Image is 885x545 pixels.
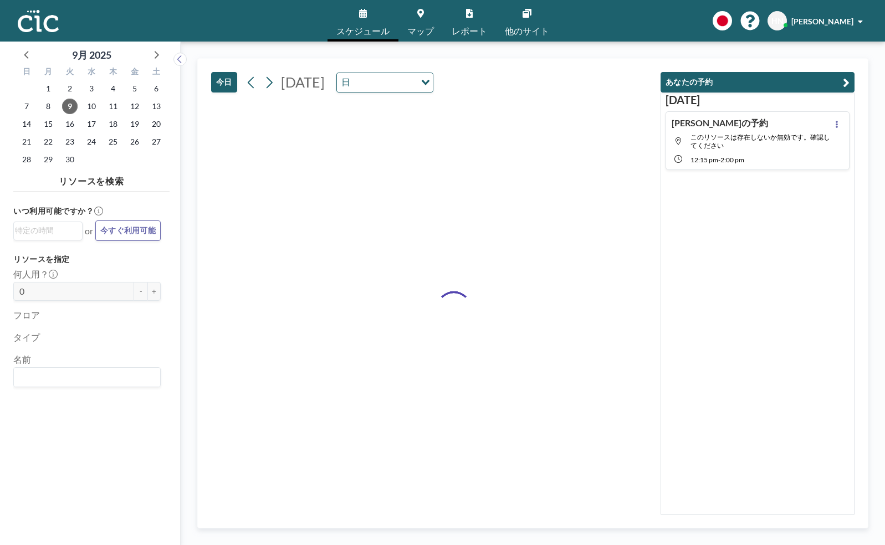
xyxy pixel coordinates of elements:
span: 2025年9月29日月曜日 [40,152,56,167]
span: 2025年9月6日土曜日 [149,81,164,96]
h3: リソースを指定 [13,254,161,264]
span: 2025年9月27日土曜日 [149,134,164,150]
span: 2025年9月23日火曜日 [62,134,78,150]
div: 土 [145,65,167,80]
span: 日 [339,75,352,90]
span: 2025年9月20日土曜日 [149,116,164,132]
button: 今すぐ利用可能 [95,220,161,241]
span: HN [771,16,784,26]
span: 2025年9月8日月曜日 [40,99,56,114]
div: Search for option [14,368,160,387]
label: 何人用？ [13,269,58,280]
div: 日 [16,65,38,80]
span: レポート [452,27,487,35]
span: 2025年9月4日木曜日 [105,81,121,96]
div: 9月 2025 [72,47,111,63]
span: [DATE] [281,74,325,90]
span: or [85,225,93,236]
span: 2025年9月1日月曜日 [40,81,56,96]
span: 2025年9月22日月曜日 [40,134,56,150]
span: 2025年9月25日木曜日 [105,134,121,150]
h4: [PERSON_NAME]の予約 [672,117,768,128]
div: 木 [102,65,124,80]
div: 水 [81,65,103,80]
span: 2025年9月15日月曜日 [40,116,56,132]
input: Search for option [15,224,76,236]
span: 2025年9月26日金曜日 [127,134,142,150]
button: あなたの予約 [661,72,855,92]
button: 今日 [211,72,237,92]
span: 他のサイト [505,27,549,35]
span: 2025年9月2日火曜日 [62,81,78,96]
button: + [147,282,161,301]
span: スケジュール [336,27,390,35]
span: 2:00 PM [720,156,744,164]
span: マップ [407,27,434,35]
div: Search for option [337,73,433,92]
span: 2025年9月7日日曜日 [19,99,34,114]
span: [PERSON_NAME] [791,17,853,26]
label: タイプ [13,332,40,343]
span: 2025年9月10日水曜日 [84,99,99,114]
input: Search for option [15,370,154,384]
span: このリソースは存在しないか無効です。確認してください [690,133,830,150]
span: 2025年9月30日火曜日 [62,152,78,167]
div: Search for option [14,222,82,239]
div: 火 [59,65,81,80]
span: 2025年9月3日水曜日 [84,81,99,96]
label: 名前 [13,354,31,365]
label: フロア [13,310,40,321]
span: 2025年9月24日水曜日 [84,134,99,150]
span: 2025年9月19日金曜日 [127,116,142,132]
img: organization-logo [18,10,59,32]
span: 2025年9月16日火曜日 [62,116,78,132]
span: 2025年9月17日水曜日 [84,116,99,132]
span: 2025年9月12日金曜日 [127,99,142,114]
div: 月 [38,65,59,80]
span: 2025年9月18日木曜日 [105,116,121,132]
button: - [134,282,147,301]
span: 2025年9月21日日曜日 [19,134,34,150]
span: 2025年9月28日日曜日 [19,152,34,167]
span: 2025年9月13日土曜日 [149,99,164,114]
h3: [DATE] [666,93,850,107]
div: 金 [124,65,145,80]
span: 2025年9月14日日曜日 [19,116,34,132]
input: Search for option [354,75,415,90]
span: 2025年9月11日木曜日 [105,99,121,114]
span: - [718,156,720,164]
span: 2025年9月5日金曜日 [127,81,142,96]
span: 2025年9月9日火曜日 [62,99,78,114]
span: 今すぐ利用可能 [100,225,156,236]
span: 12:15 PM [690,156,718,164]
h4: リソースを検索 [13,171,170,187]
